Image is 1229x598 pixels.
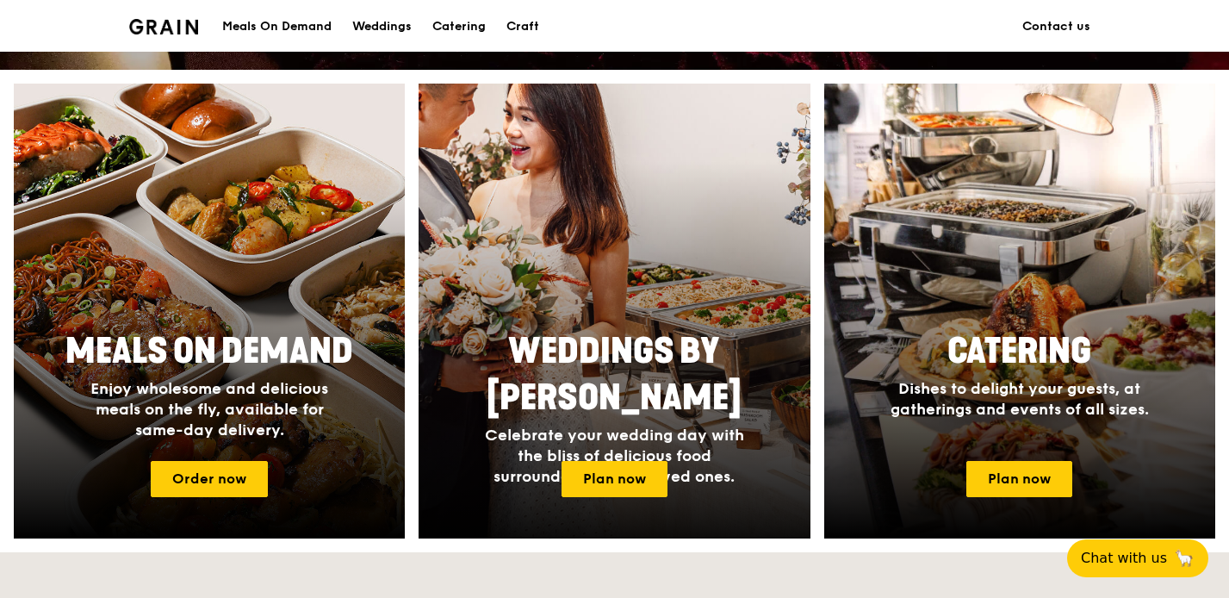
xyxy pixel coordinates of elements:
[222,1,332,53] div: Meals On Demand
[342,1,422,53] a: Weddings
[129,19,199,34] img: Grain
[966,461,1072,497] a: Plan now
[562,461,667,497] a: Plan now
[151,461,268,497] a: Order now
[506,1,539,53] div: Craft
[1081,548,1167,569] span: Chat with us
[422,1,496,53] a: Catering
[824,84,1215,539] img: catering-card.e1cfaf3e.jpg
[419,84,810,539] a: Weddings by [PERSON_NAME]Celebrate your wedding day with the bliss of delicious food surrounded b...
[352,1,412,53] div: Weddings
[891,379,1149,419] span: Dishes to delight your guests, at gatherings and events of all sizes.
[496,1,549,53] a: Craft
[824,84,1215,539] a: CateringDishes to delight your guests, at gatherings and events of all sizes.Plan now
[1067,539,1208,577] button: Chat with us🦙
[487,331,742,419] span: Weddings by [PERSON_NAME]
[90,379,328,439] span: Enjoy wholesome and delicious meals on the fly, available for same-day delivery.
[1174,548,1195,569] span: 🦙
[65,331,353,372] span: Meals On Demand
[432,1,486,53] div: Catering
[14,84,405,539] a: Meals On DemandEnjoy wholesome and delicious meals on the fly, available for same-day delivery.Or...
[485,426,744,486] span: Celebrate your wedding day with the bliss of delicious food surrounded by your loved ones.
[14,84,405,539] img: meals-on-demand-card.d2b6f6db.png
[947,331,1091,372] span: Catering
[1012,1,1101,53] a: Contact us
